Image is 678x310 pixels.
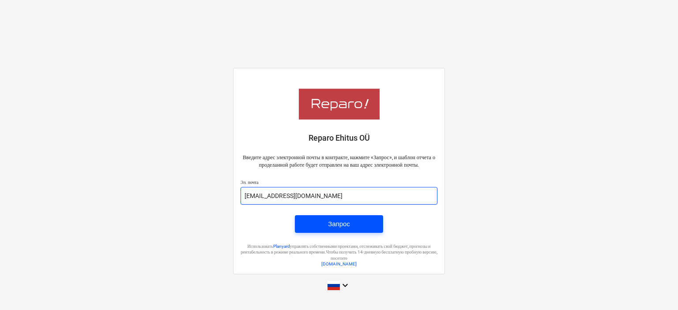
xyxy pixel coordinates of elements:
[273,244,290,249] a: Planyard
[241,133,437,143] p: Reparo Ehitus OÜ
[340,280,350,291] i: keyboard_arrow_down
[295,215,383,233] button: Запрос
[241,179,437,187] p: Эл. почта
[241,243,437,261] p: Использовать управлять собственными проектами, отслеживать свой бюджет, прогнозы и рентабельность...
[328,218,350,230] div: Запрос
[321,261,357,266] a: [DOMAIN_NAME]
[241,187,437,205] input: Эл. почта
[241,154,437,169] p: Введите адрес электронной почты в контракте, нажмите «Запрос», и шаблон отчета о проделанной рабо...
